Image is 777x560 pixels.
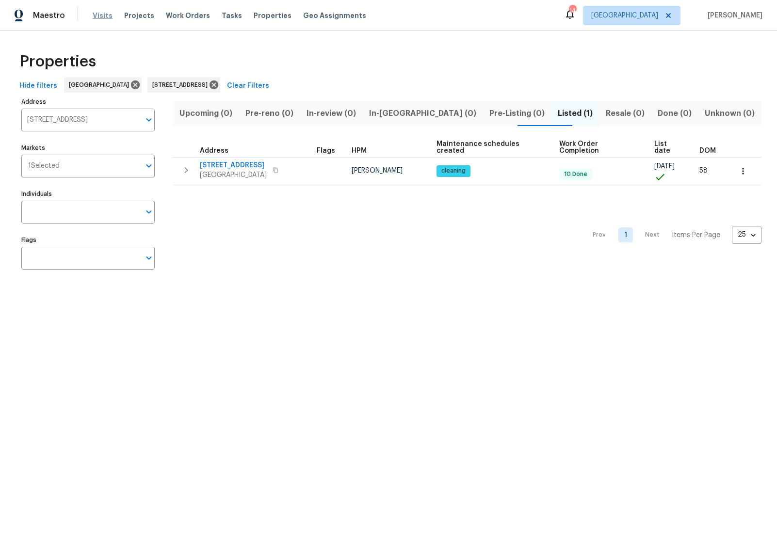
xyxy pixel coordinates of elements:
span: [PERSON_NAME] [704,11,762,20]
span: [GEOGRAPHIC_DATA] [69,80,133,90]
button: Open [142,251,156,265]
span: [STREET_ADDRESS] [200,160,267,170]
span: Maestro [33,11,65,20]
button: Hide filters [16,77,61,95]
span: In-review (0) [306,107,356,120]
span: Properties [19,57,96,66]
span: Clear Filters [227,80,269,92]
button: Clear Filters [223,77,273,95]
a: Goto page 1 [618,227,633,242]
span: Work Orders [166,11,210,20]
label: Individuals [21,191,155,197]
span: DOM [699,147,716,154]
span: Pre-reno (0) [244,107,294,120]
span: Resale (0) [605,107,646,120]
span: [GEOGRAPHIC_DATA] [200,170,267,180]
span: Unknown (0) [704,107,756,120]
label: Markets [21,145,155,151]
span: Properties [254,11,291,20]
label: Address [21,99,155,105]
p: Items Per Page [672,230,720,240]
span: Geo Assignments [303,11,366,20]
button: Open [142,205,156,219]
span: Pre-Listing (0) [488,107,545,120]
button: Open [142,159,156,173]
span: 10 Done [560,170,591,178]
span: HPM [352,147,367,154]
span: 1 Selected [28,162,60,170]
span: [GEOGRAPHIC_DATA] [591,11,658,20]
span: Maintenance schedules created [437,141,543,154]
span: Done (0) [657,107,693,120]
span: Address [200,147,228,154]
span: [PERSON_NAME] [352,167,403,174]
span: Listed (1) [557,107,594,120]
span: [DATE] [654,163,675,170]
span: cleaning [437,167,469,175]
span: Flags [317,147,335,154]
span: [STREET_ADDRESS] [152,80,211,90]
span: Upcoming (0) [178,107,233,120]
span: Projects [124,11,154,20]
div: 14 [569,6,576,16]
div: 25 [732,222,761,247]
span: Hide filters [19,80,57,92]
div: [STREET_ADDRESS] [147,77,220,93]
button: Open [142,113,156,127]
span: List date [654,141,683,154]
span: Work Order Completion [559,141,638,154]
span: 58 [699,167,708,174]
nav: Pagination Navigation [583,191,761,279]
span: In-[GEOGRAPHIC_DATA] (0) [368,107,477,120]
span: Visits [93,11,113,20]
span: Tasks [222,12,242,19]
label: Flags [21,237,155,243]
div: [GEOGRAPHIC_DATA] [64,77,142,93]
